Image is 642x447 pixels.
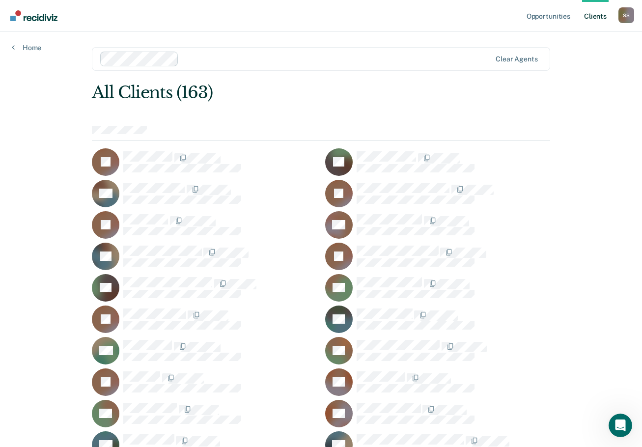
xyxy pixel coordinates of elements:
[609,414,632,437] iframe: Intercom live chat
[618,7,634,23] button: Profile dropdown button
[12,43,41,52] a: Home
[618,7,634,23] div: S S
[496,55,537,63] div: Clear agents
[92,83,458,103] div: All Clients (163)
[10,10,57,21] img: Recidiviz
